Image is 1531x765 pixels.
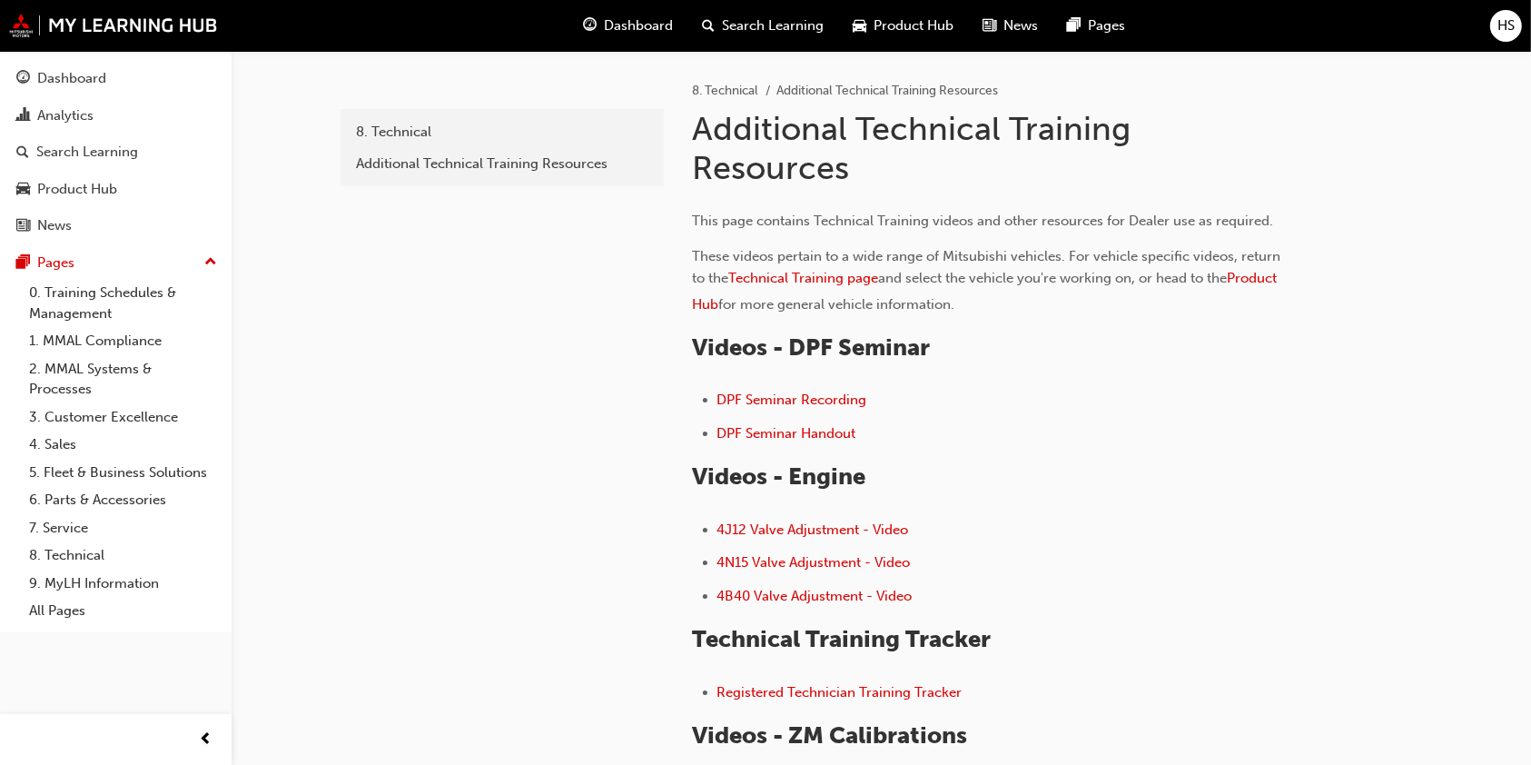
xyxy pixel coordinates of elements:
a: car-iconProduct Hub [838,7,968,45]
span: news-icon [983,15,996,37]
div: Dashboard [37,68,106,89]
a: 4N15 Valve Adjustment - Video [717,554,911,571]
a: pages-iconPages [1052,7,1140,45]
button: HS [1490,10,1522,42]
div: Analytics [37,105,94,126]
a: Product Hub [693,270,1281,313]
a: 7. Service [22,514,224,542]
span: News [1003,15,1038,36]
div: Search Learning [36,142,138,163]
img: mmal [9,14,218,37]
span: Videos - DPF Seminar [693,333,931,362]
button: Pages [7,246,224,280]
span: search-icon [702,15,715,37]
a: 4J12 Valve Adjustment - Video [717,522,909,538]
a: 8. Technical [22,541,224,570]
span: Pages [1088,15,1125,36]
a: 5. Fleet & Business Solutions [22,459,224,487]
div: Product Hub [37,179,117,200]
div: Pages [37,253,74,273]
span: This page contains Technical Training videos and other resources for Dealer use as required. [693,213,1274,229]
a: 2. MMAL Systems & Processes [22,355,224,403]
a: Technical Training page [729,270,879,286]
a: Product Hub [7,173,224,206]
span: Search Learning [722,15,824,36]
span: These videos pertain to a wide range of Mitsubishi vehicles. For vehicle specific videos, return ... [693,248,1285,286]
span: search-icon [16,144,29,161]
span: car-icon [853,15,866,37]
a: Additional Technical Training Resources [348,148,657,180]
a: DPF Seminar Handout [717,425,856,442]
a: Search Learning [7,135,224,169]
a: guage-iconDashboard [568,7,687,45]
a: 8. Technical [348,116,657,148]
span: guage-icon [16,71,30,87]
span: prev-icon [200,729,213,751]
a: search-iconSearch Learning [687,7,838,45]
a: 9. MyLH Information [22,570,224,598]
button: DashboardAnalyticsSearch LearningProduct HubNews [7,58,224,246]
a: 4B40 Valve Adjustment - Video [717,588,913,604]
span: Technical Training Tracker [693,625,992,653]
span: Product Hub [874,15,953,36]
a: 3. Customer Excellence [22,403,224,432]
a: News [7,209,224,243]
span: chart-icon [16,108,30,124]
span: pages-icon [1067,15,1081,37]
a: news-iconNews [968,7,1052,45]
div: News [37,215,72,236]
span: Dashboard [604,15,673,36]
span: Videos - ZM Calibrations [693,721,968,750]
span: and select the vehicle you're working on, or head to the [879,270,1228,286]
span: news-icon [16,218,30,234]
span: up-icon [204,251,217,274]
span: guage-icon [583,15,597,37]
div: 8. Technical [357,122,647,143]
a: 0. Training Schedules & Management [22,279,224,327]
h1: Additional Technical Training Resources [693,109,1289,188]
a: Registered Technician Training Tracker [717,684,963,700]
a: Analytics [7,99,224,133]
a: 6. Parts & Accessories [22,486,224,514]
a: All Pages [22,597,224,625]
a: Dashboard [7,62,224,95]
span: HS [1497,15,1515,36]
span: car-icon [16,182,30,198]
a: 1. MMAL Compliance [22,327,224,355]
span: Videos - Engine [693,462,866,491]
li: Additional Technical Training Resources [777,81,999,102]
a: 8. Technical [693,83,759,98]
a: 4. Sales [22,431,224,459]
div: Additional Technical Training Resources [357,154,647,174]
span: pages-icon [16,255,30,272]
span: for more general vehicle information. [719,296,955,313]
a: DPF Seminar Recording [717,392,867,408]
